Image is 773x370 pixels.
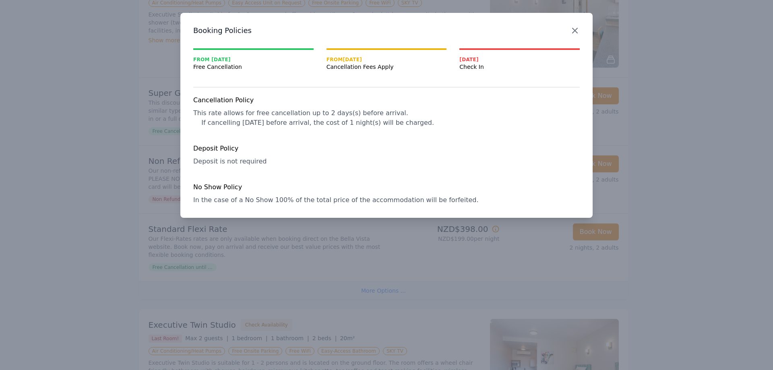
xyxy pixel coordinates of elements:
[193,109,434,126] span: This rate allows for free cancellation up to 2 days(s) before arrival. If cancelling [DATE] befor...
[459,56,580,63] span: [DATE]
[193,196,478,204] span: In the case of a No Show 100% of the total price of the accommodation will be forfeited.
[327,56,447,63] span: From [DATE]
[193,26,580,35] h3: Booking Policies
[459,63,580,71] span: Check In
[193,48,580,71] nav: Progress mt-20
[193,157,267,165] span: Deposit is not required
[193,182,580,192] h4: No Show Policy
[327,63,447,71] span: Cancellation Fees Apply
[193,95,580,105] h4: Cancellation Policy
[193,144,580,153] h4: Deposit Policy
[193,63,314,71] span: Free Cancellation
[193,56,314,63] span: From [DATE]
